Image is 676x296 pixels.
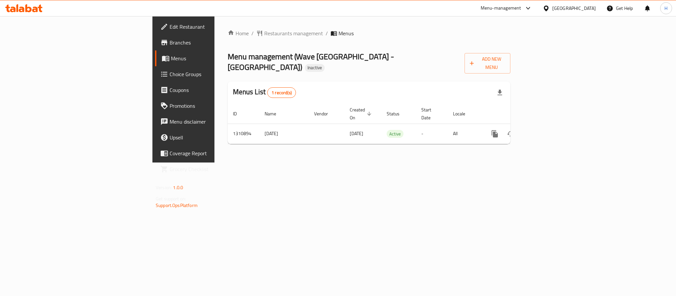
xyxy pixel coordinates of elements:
[487,126,503,142] button: more
[267,87,296,98] div: Total records count
[259,124,309,144] td: [DATE]
[170,86,260,94] span: Coupons
[664,5,667,12] span: H
[552,5,596,12] div: [GEOGRAPHIC_DATA]
[156,183,172,192] span: Version:
[387,130,403,138] span: Active
[155,98,265,114] a: Promotions
[155,66,265,82] a: Choice Groups
[350,129,363,138] span: [DATE]
[155,19,265,35] a: Edit Restaurant
[305,64,325,72] div: Inactive
[350,106,373,122] span: Created On
[264,29,323,37] span: Restaurants management
[453,110,474,118] span: Locale
[155,114,265,130] a: Menu disclaimer
[448,124,482,144] td: All
[170,39,260,46] span: Branches
[155,161,265,177] a: Grocery Checklist
[170,165,260,173] span: Grocery Checklist
[155,82,265,98] a: Coupons
[228,104,556,144] table: enhanced table
[233,110,245,118] span: ID
[314,110,337,118] span: Vendor
[155,35,265,50] a: Branches
[155,145,265,161] a: Coverage Report
[228,29,510,37] nav: breadcrumb
[465,53,510,74] button: Add New Menu
[155,130,265,145] a: Upsell
[171,54,260,62] span: Menus
[268,90,296,96] span: 1 record(s)
[256,29,323,37] a: Restaurants management
[305,65,325,71] span: Inactive
[503,126,519,142] button: Change Status
[170,133,260,141] span: Upsell
[156,194,186,203] span: Get support on:
[470,55,505,72] span: Add New Menu
[170,70,260,78] span: Choice Groups
[338,29,354,37] span: Menus
[416,124,448,144] td: -
[387,110,408,118] span: Status
[170,149,260,157] span: Coverage Report
[492,85,508,101] div: Export file
[155,50,265,66] a: Menus
[421,106,440,122] span: Start Date
[481,4,521,12] div: Menu-management
[170,118,260,126] span: Menu disclaimer
[482,104,556,124] th: Actions
[170,23,260,31] span: Edit Restaurant
[265,110,285,118] span: Name
[156,201,198,210] a: Support.OpsPlatform
[173,183,183,192] span: 1.0.0
[228,49,394,74] span: Menu management ( Wave [GEOGRAPHIC_DATA] - [GEOGRAPHIC_DATA] )
[170,102,260,110] span: Promotions
[326,29,328,37] li: /
[233,87,296,98] h2: Menus List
